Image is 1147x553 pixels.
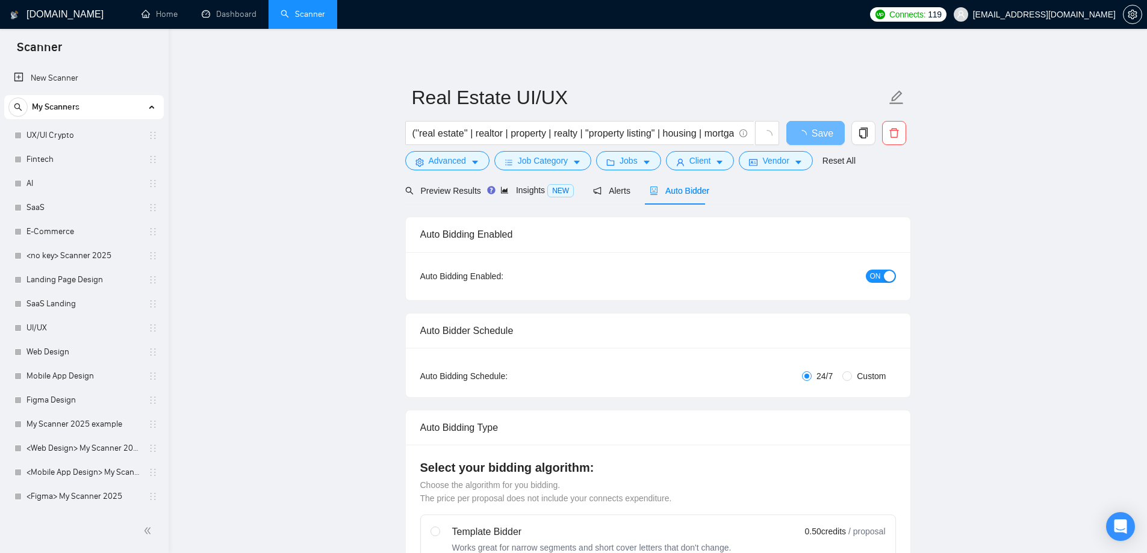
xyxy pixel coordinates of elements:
span: caret-down [715,158,724,167]
a: <Figma> My Scanner 2025 [26,484,141,508]
span: holder [148,275,158,285]
span: holder [148,155,158,164]
a: AI [26,171,141,196]
span: holder [148,468,158,477]
a: Landing Page Design [26,268,141,292]
span: Jobs [620,154,638,167]
div: Open Intercom Messenger [1106,512,1135,541]
a: Reset All [822,154,856,167]
span: caret-down [471,158,479,167]
a: Fintech [26,147,141,171]
span: folder [606,158,615,167]
img: upwork-logo.png [875,10,885,19]
a: E-Commerce [26,220,141,244]
span: setting [1124,10,1142,19]
input: Scanner name... [412,82,886,113]
span: holder [148,371,158,381]
button: copy [851,121,875,145]
a: Web Design [26,340,141,364]
span: delete [883,128,906,138]
div: Auto Bidder Schedule [420,314,896,348]
span: robot [650,187,658,195]
span: edit [889,90,904,105]
span: notification [593,187,601,195]
a: New Scanner [14,66,154,90]
span: Insights [500,185,574,195]
span: search [405,187,414,195]
a: homeHome [141,9,178,19]
button: folderJobscaret-down [596,151,661,170]
a: dashboardDashboard [202,9,256,19]
a: searchScanner [281,9,325,19]
button: idcardVendorcaret-down [739,151,812,170]
span: holder [148,323,158,333]
a: <no key> Scanner 2025 [26,244,141,268]
span: Custom [852,369,891,383]
span: Connects: [889,8,925,21]
span: holder [148,227,158,236]
a: Mobile App Design [26,364,141,388]
span: caret-down [794,158,803,167]
span: double-left [143,525,155,537]
span: caret-down [573,158,581,167]
span: setting [415,158,424,167]
span: 24/7 [812,369,838,383]
div: Auto Bidding Type [420,410,896,445]
span: search [9,103,27,111]
span: My Scanners [32,95,79,119]
span: info-circle [739,129,747,137]
span: holder [148,251,158,261]
span: user [676,158,685,167]
span: loading [797,130,812,140]
span: Scanner [7,39,72,64]
span: Advanced [429,154,466,167]
span: holder [148,492,158,501]
span: holder [148,299,158,309]
span: Auto Bidder [650,186,709,196]
button: setting [1123,5,1142,24]
span: Vendor [762,154,789,167]
div: Tooltip anchor [486,185,497,196]
span: Choose the algorithm for you bidding. The price per proposal does not include your connects expen... [420,480,672,503]
span: holder [148,347,158,357]
a: <Mobile App Design> My Scanner 2025 [26,460,141,484]
span: NEW [547,184,574,197]
span: Job Category [518,154,568,167]
a: Figma Design [26,388,141,412]
h4: Select your bidding algorithm: [420,459,896,476]
a: setting [1123,10,1142,19]
span: / proposal [848,525,885,537]
button: search [8,97,28,117]
a: General Mobile App Design NEW([DATE]) [26,508,141,533]
span: area-chart [500,186,509,194]
span: idcard [749,158,757,167]
a: My Scanner 2025 example [26,412,141,436]
span: Client [689,154,711,167]
a: SaaS Landing [26,292,141,316]
div: Auto Bidding Schedule: [420,369,579,383]
button: userClientcaret-down [666,151,735,170]
a: UI/UX [26,316,141,340]
div: Auto Bidding Enabled [420,217,896,252]
span: loading [762,130,772,141]
span: caret-down [642,158,651,167]
li: New Scanner [4,66,164,90]
button: delete [882,121,906,145]
span: 119 [928,8,941,21]
img: logo [10,5,19,25]
span: Save [812,126,833,141]
span: user [957,10,965,19]
span: holder [148,203,158,212]
button: barsJob Categorycaret-down [494,151,591,170]
div: Auto Bidding Enabled: [420,270,579,283]
span: holder [148,131,158,140]
span: copy [852,128,875,138]
a: <Web Design> My Scanner 2025 [26,436,141,460]
a: UX/UI Crypto [26,123,141,147]
span: Preview Results [405,186,481,196]
div: Template Bidder [452,525,732,539]
input: Search Freelance Jobs... [412,126,734,141]
button: Save [786,121,845,145]
span: bars [505,158,513,167]
span: holder [148,179,158,188]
